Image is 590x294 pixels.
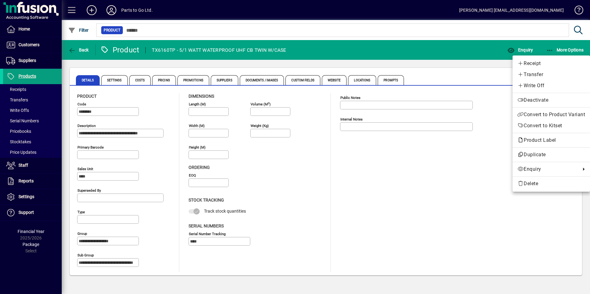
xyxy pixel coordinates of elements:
span: Enquiry [517,165,578,173]
span: Duplicate [517,151,585,158]
span: Deactivate [517,96,585,104]
span: Receipt [517,60,585,67]
button: Deactivate product [513,95,590,106]
span: Convert to Kitset [517,122,585,129]
span: Convert to Product Variant [517,111,585,118]
span: Delete [517,180,585,187]
span: Transfer [517,71,585,78]
span: Write Off [517,82,585,89]
span: Product Label [517,137,559,143]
